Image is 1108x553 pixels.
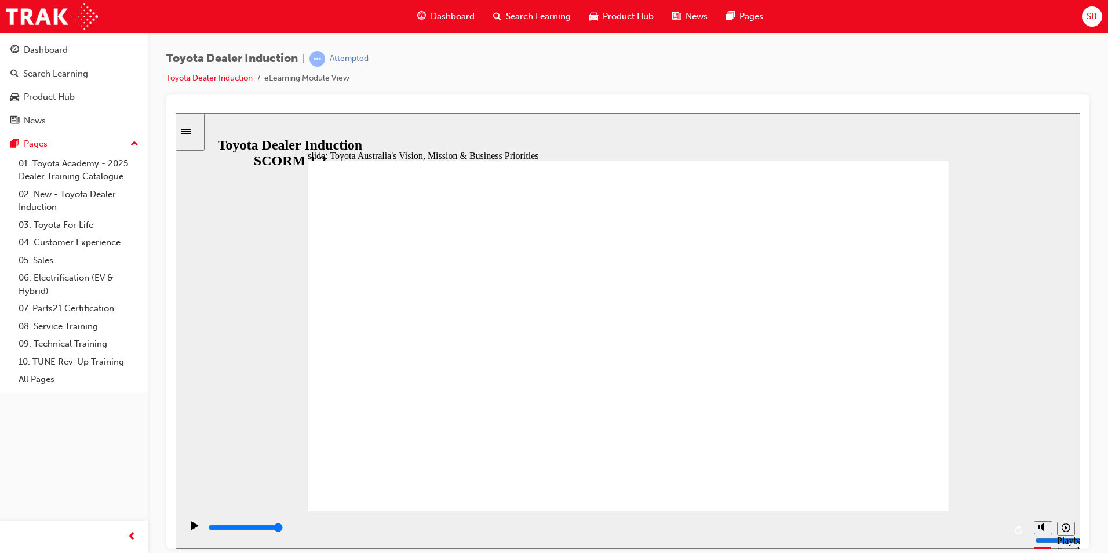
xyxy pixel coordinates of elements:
[5,39,143,61] a: Dashboard
[24,90,75,104] div: Product Hub
[835,409,852,426] button: Replay (Ctrl+Alt+R)
[506,10,571,23] span: Search Learning
[264,72,349,85] li: eLearning Module View
[493,9,501,24] span: search-icon
[24,43,68,57] div: Dashboard
[858,408,877,421] button: Mute (Ctrl+Alt+M)
[580,5,663,28] a: car-iconProduct Hub
[5,86,143,108] a: Product Hub
[408,5,484,28] a: guage-iconDashboard
[14,353,143,371] a: 10. TUNE Rev-Up Training
[330,53,369,64] div: Attempted
[686,10,708,23] span: News
[32,410,107,419] input: slide progress
[166,73,253,83] a: Toyota Dealer Induction
[14,216,143,234] a: 03. Toyota For Life
[166,52,298,66] span: Toyota Dealer Induction
[881,423,899,443] div: Playback Speed
[14,269,143,300] a: 06. Electrification (EV & Hybrid)
[14,252,143,270] a: 05. Sales
[5,133,143,155] button: Pages
[589,9,598,24] span: car-icon
[10,69,19,79] span: search-icon
[14,185,143,216] a: 02. New - Toyota Dealer Induction
[10,92,19,103] span: car-icon
[672,9,681,24] span: news-icon
[431,10,475,23] span: Dashboard
[5,37,143,133] button: DashboardSearch LearningProduct HubNews
[1082,6,1102,27] button: SB
[14,155,143,185] a: 01. Toyota Academy - 2025 Dealer Training Catalogue
[484,5,580,28] a: search-iconSearch Learning
[309,51,325,67] span: learningRecordVerb_ATTEMPT-icon
[14,335,143,353] a: 09. Technical Training
[1087,10,1097,23] span: SB
[603,10,654,23] span: Product Hub
[10,45,19,56] span: guage-icon
[23,67,88,81] div: Search Learning
[881,409,899,423] button: Playback speed
[859,423,934,432] input: volume
[14,370,143,388] a: All Pages
[852,398,899,436] div: misc controls
[5,63,143,85] a: Search Learning
[10,116,19,126] span: news-icon
[14,234,143,252] a: 04. Customer Experience
[717,5,772,28] a: pages-iconPages
[24,114,46,128] div: News
[24,137,48,151] div: Pages
[5,110,143,132] a: News
[130,137,138,152] span: up-icon
[10,139,19,150] span: pages-icon
[127,530,136,544] span: prev-icon
[6,3,98,30] img: Trak
[6,408,25,427] button: Play (Ctrl+Alt+P)
[14,318,143,336] a: 08. Service Training
[726,9,735,24] span: pages-icon
[739,10,763,23] span: Pages
[6,398,852,436] div: playback controls
[14,300,143,318] a: 07. Parts21 Certification
[663,5,717,28] a: news-iconNews
[417,9,426,24] span: guage-icon
[302,52,305,66] span: |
